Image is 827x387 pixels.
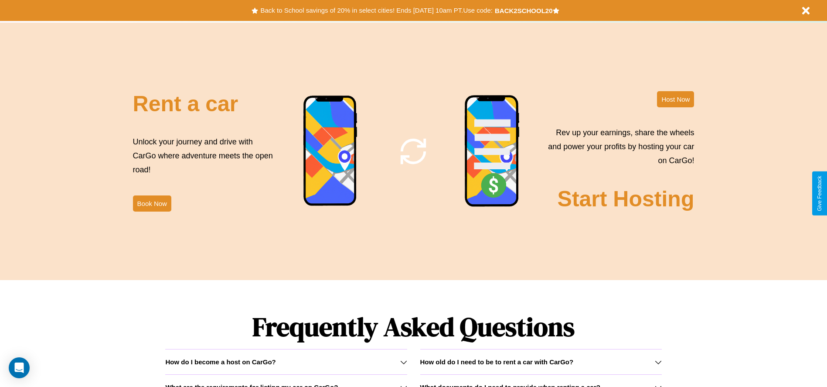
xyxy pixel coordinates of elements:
h3: How do I become a host on CarGo? [165,358,276,366]
h1: Frequently Asked Questions [165,305,661,349]
p: Rev up your earnings, share the wheels and power your profits by hosting your car on CarGo! [543,126,694,168]
button: Host Now [657,91,694,107]
div: Give Feedback [817,176,823,211]
button: Back to School savings of 20% in select cities! Ends [DATE] 10am PT.Use code: [258,4,494,17]
img: phone [303,95,358,207]
img: phone [464,95,520,208]
div: Open Intercom Messenger [9,357,30,378]
h2: Start Hosting [558,186,694,212]
p: Unlock your journey and drive with CarGo where adventure meets the open road! [133,135,276,177]
h3: How old do I need to be to rent a car with CarGo? [420,358,574,366]
button: Book Now [133,195,171,212]
b: BACK2SCHOOL20 [495,7,553,14]
h2: Rent a car [133,91,238,116]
